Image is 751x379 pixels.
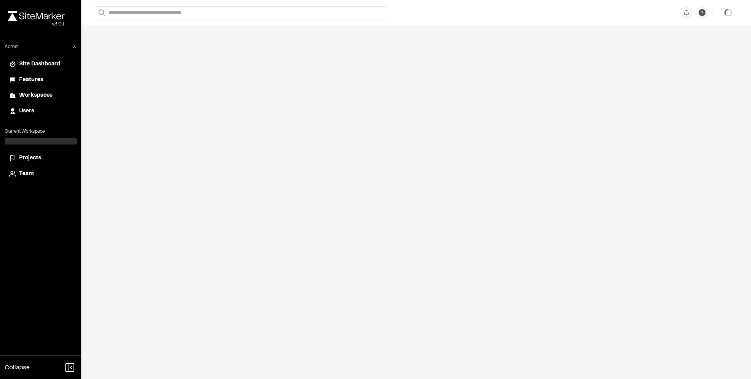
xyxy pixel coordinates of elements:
[5,363,30,372] span: Collapse
[19,60,60,69] span: Site Dashboard
[19,170,34,178] span: Team
[9,170,72,178] a: Team
[5,43,18,51] p: Admin
[94,6,108,19] button: Search
[5,128,77,135] p: Current Workspace
[8,11,65,21] img: rebrand.png
[9,154,72,162] a: Projects
[9,91,72,100] a: Workspaces
[19,91,52,100] span: Workspaces
[9,60,72,69] a: Site Dashboard
[9,76,72,84] a: Features
[19,154,41,162] span: Projects
[8,21,65,28] div: Oh geez...please don't...
[19,76,43,84] span: Features
[9,107,72,116] a: Users
[19,107,34,116] span: Users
